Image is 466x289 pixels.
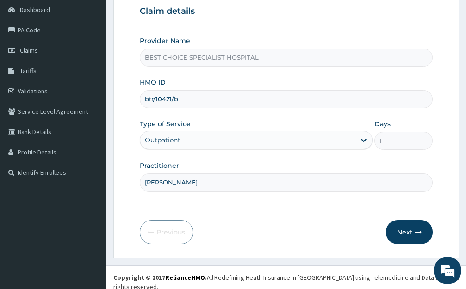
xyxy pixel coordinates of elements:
[140,6,433,17] h3: Claim details
[54,86,128,179] span: We're online!
[140,78,166,87] label: HMO ID
[140,161,179,170] label: Practitioner
[152,5,174,27] div: Minimize live chat window
[214,273,459,282] div: Redefining Heath Insurance in [GEOGRAPHIC_DATA] using Telemedicine and Data Science!
[145,135,180,145] div: Outpatient
[20,67,37,75] span: Tariffs
[17,46,37,69] img: d_794563401_company_1708531726252_794563401
[140,220,193,244] button: Previous
[48,52,155,64] div: Chat with us now
[20,46,38,55] span: Claims
[140,173,433,191] input: Enter Name
[140,36,190,45] label: Provider Name
[165,273,205,282] a: RelianceHMO
[140,119,191,129] label: Type of Service
[140,90,433,108] input: Enter HMO ID
[113,273,207,282] strong: Copyright © 2017 .
[20,6,50,14] span: Dashboard
[374,119,391,129] label: Days
[386,220,433,244] button: Next
[5,191,176,224] textarea: Type your message and hit 'Enter'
